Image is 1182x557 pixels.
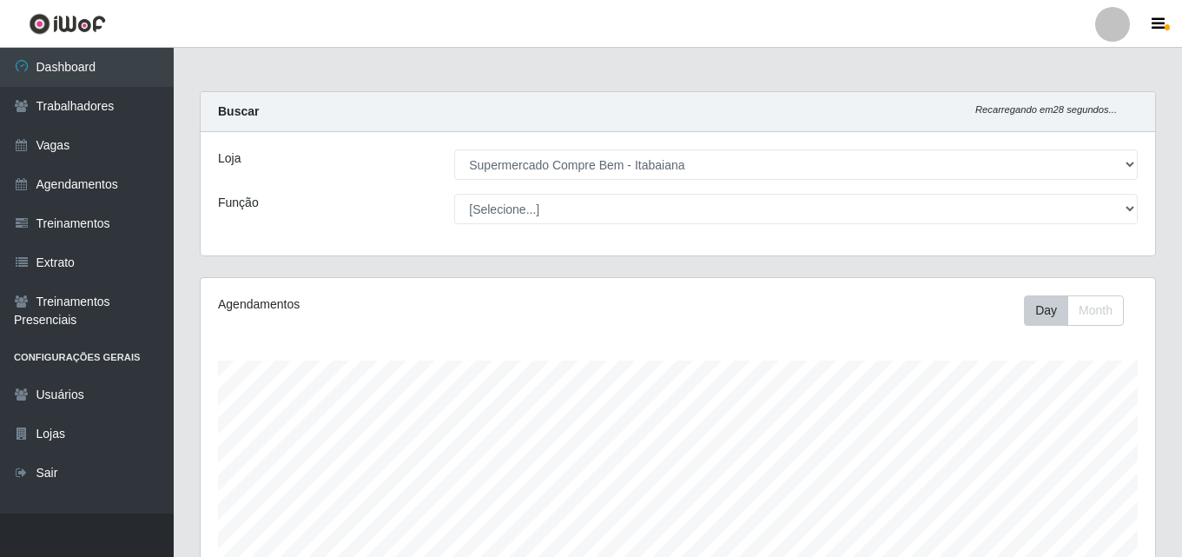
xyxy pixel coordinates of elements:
[218,194,259,212] label: Função
[218,104,259,118] strong: Buscar
[975,104,1117,115] i: Recarregando em 28 segundos...
[1024,295,1138,326] div: Toolbar with button groups
[1024,295,1124,326] div: First group
[1067,295,1124,326] button: Month
[1024,295,1068,326] button: Day
[218,295,586,314] div: Agendamentos
[218,149,241,168] label: Loja
[29,13,106,35] img: CoreUI Logo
